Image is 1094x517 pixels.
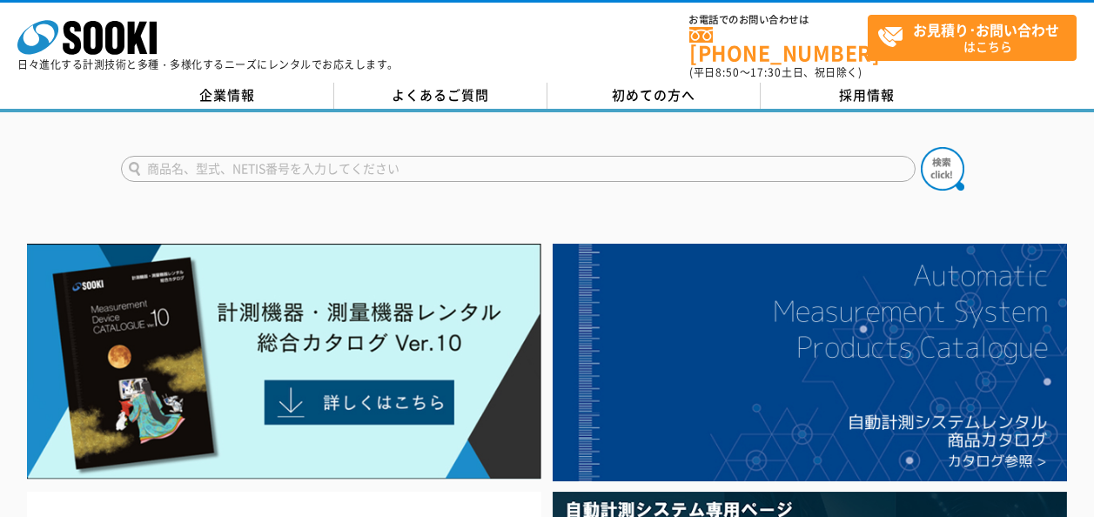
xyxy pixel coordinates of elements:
[877,16,1076,59] span: はこちら
[17,59,399,70] p: 日々進化する計測技術と多種・多様化するニーズにレンタルでお応えします。
[715,64,740,80] span: 8:50
[868,15,1077,61] a: お見積り･お問い合わせはこちら
[921,147,964,191] img: btn_search.png
[913,19,1059,40] strong: お見積り･お問い合わせ
[761,83,974,109] a: 採用情報
[121,83,334,109] a: 企業情報
[334,83,547,109] a: よくあるご質問
[27,244,541,480] img: Catalog Ver10
[689,64,862,80] span: (平日 ～ 土日、祝日除く)
[612,85,695,104] span: 初めての方へ
[750,64,782,80] span: 17:30
[553,244,1067,481] img: 自動計測システムカタログ
[121,156,916,182] input: 商品名、型式、NETIS番号を入力してください
[547,83,761,109] a: 初めての方へ
[689,15,868,25] span: お電話でのお問い合わせは
[689,27,868,63] a: [PHONE_NUMBER]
